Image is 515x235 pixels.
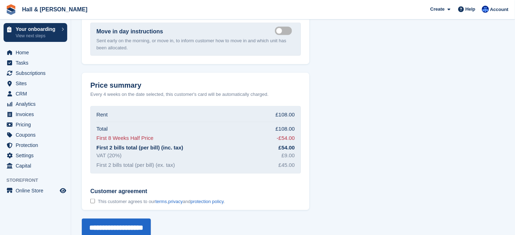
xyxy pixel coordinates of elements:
[490,6,509,13] span: Account
[191,199,224,204] a: protection policy
[90,199,95,203] input: Customer agreement This customer agrees to ourterms,privacyandprotection policy.
[16,68,58,78] span: Subscriptions
[4,48,67,58] a: menu
[16,27,58,32] p: Your onboarding
[4,99,67,109] a: menu
[96,27,163,36] label: Move in day instructions
[16,89,58,99] span: CRM
[96,161,175,169] div: First 2 bills total (per bill) (ex. tax)
[16,161,58,171] span: Capital
[275,30,295,31] label: Send move in day email
[4,140,67,150] a: menu
[90,81,301,89] h2: Price summary
[4,120,67,130] a: menu
[16,58,58,68] span: Tasks
[16,78,58,88] span: Sites
[4,109,67,119] a: menu
[16,99,58,109] span: Analytics
[19,4,90,15] a: Hall & [PERSON_NAME]
[4,68,67,78] a: menu
[59,186,67,195] a: Preview store
[16,33,58,39] p: View next steps
[16,186,58,196] span: Online Store
[482,6,489,13] img: Claire Banham
[4,89,67,99] a: menu
[96,152,122,160] div: VAT (20%)
[6,4,16,15] img: stora-icon-8386f47178a22dfd0bd8f6a31ec36ba5ce8667c1dd55bd0f319d3a0aa187defe.svg
[4,23,67,42] a: Your onboarding View next steps
[16,120,58,130] span: Pricing
[278,144,295,152] div: £54.00
[276,125,295,133] div: £108.00
[430,6,445,13] span: Create
[96,144,183,152] div: First 2 bills total (per bill) (inc. tax)
[16,109,58,119] span: Invoices
[276,111,295,119] div: £108.00
[96,134,154,142] div: First 8 Weeks Half Price
[4,130,67,140] a: menu
[90,91,269,98] p: Every 4 weeks on the date selected, this customer's card will be automatically charged.
[466,6,476,13] span: Help
[4,151,67,160] a: menu
[96,111,108,119] div: Rent
[4,58,67,68] a: menu
[277,134,295,142] div: -£54.00
[90,188,225,195] span: Customer agreement
[168,199,183,204] a: privacy
[16,151,58,160] span: Settings
[4,78,67,88] a: menu
[155,199,167,204] a: terms
[6,177,71,184] span: Storefront
[16,140,58,150] span: Protection
[96,125,108,133] div: Total
[4,161,67,171] a: menu
[16,130,58,140] span: Coupons
[278,161,295,169] div: £45.00
[98,199,225,204] span: This customer agrees to our , and .
[4,186,67,196] a: menu
[16,48,58,58] span: Home
[96,37,295,51] p: Sent early on the morning, or move in, to inform customer how to move in and which unit has been ...
[281,152,295,160] div: £9.00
